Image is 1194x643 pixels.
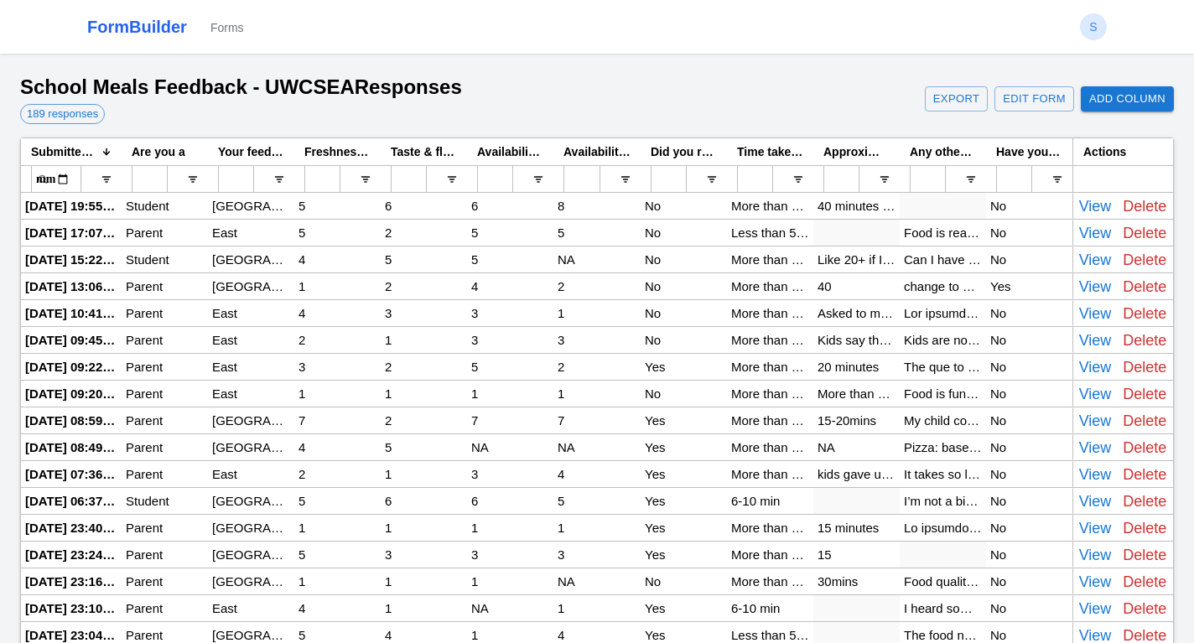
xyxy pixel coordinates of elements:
[641,434,727,460] div: Yes
[641,542,727,568] div: Yes
[21,461,122,487] div: [DATE] 07:36:04
[986,381,1072,407] div: No
[294,407,381,433] div: 7
[208,193,294,219] div: [GEOGRAPHIC_DATA]
[641,515,727,541] div: Yes
[294,300,381,326] div: 4
[563,145,631,158] span: Availability of food options eg. nut-free, gluten-free, vegetarian, vegan (1 being least, 10 bein...
[900,434,986,460] div: Pizza: base was tasteless and thin, cheese quality was very poor, tomatoes on top of pizza tasted...
[1081,86,1174,112] button: Add Column
[391,165,427,193] input: Taste & flavour (1 being worst, 10 being best about the school canteen food) Filter Input
[641,246,727,272] div: No
[1119,515,1171,542] button: Delete Response
[381,327,467,353] div: 1
[900,461,986,487] div: It takes so long to place an order that people give up on eating. They say the quality is complet...
[208,461,294,487] div: East
[1119,595,1171,622] button: Delete Response
[21,381,122,407] div: [DATE] 09:20:07
[381,461,467,487] div: 1
[208,434,294,460] div: [GEOGRAPHIC_DATA]
[986,595,1072,621] div: No
[122,273,208,299] div: Parent
[467,327,553,353] div: 3
[986,327,1072,353] div: No
[391,145,457,158] span: Taste & flavour (1 being worst, 10 being best about the school canteen food)
[1119,273,1171,300] button: Delete Response
[986,461,1072,487] div: No
[381,515,467,541] div: 1
[218,165,254,193] input: Your feedback is related to which campus: Filter Input
[986,220,1072,246] div: No
[727,568,813,594] div: More than 10 min
[304,165,340,193] input: Freshness of Food (1 being worst, 10 being best about the school canteen food) Filter Input
[304,145,371,158] span: Freshness of Food (1 being worst, 10 being best about the school canteen food)
[381,595,467,621] div: 1
[1080,13,1107,40] button: S
[1119,193,1171,220] button: Delete Response
[727,354,813,380] div: More than 10 min
[1119,381,1171,407] button: Delete Response
[641,568,727,594] div: No
[900,300,986,326] div: Lor ipsumdo, sitamet con adipis el sed doei tem incididun. Ut laboreet dolor magnaaliqu eni a min...
[813,515,900,541] div: 15 minutes
[727,220,813,246] div: Less than 5 min
[651,165,687,193] input: Did you receive exactly what you ordered for? Filter Input
[101,174,112,184] button: Open Filter Menu
[21,488,122,514] div: [DATE] 06:37:08
[208,300,294,326] div: East
[553,407,641,433] div: 7
[553,461,641,487] div: 4
[294,246,381,272] div: 4
[900,515,986,541] div: Lo ipsumdol sita co adipi elitse doe tempo in utla, etd mag aliqu enim admi’v Quisno exerc ullamc...
[467,220,553,246] div: 5
[553,488,641,514] div: 5
[122,354,208,380] div: Parent
[813,193,900,219] div: 40 minutes for the pavilion kiosks
[208,568,294,594] div: [GEOGRAPHIC_DATA]
[900,354,986,380] div: The que to order the food is super long, some kids waited and the break was over, they were left ...
[381,542,467,568] div: 3
[986,273,1072,299] div: Yes
[553,542,641,568] div: 3
[996,145,1062,158] span: Have you sent an email to the school regarding your experiences?
[467,542,553,568] div: 3
[813,461,900,487] div: kids gave up to wait for the long que
[122,300,208,326] div: Parent
[381,246,467,272] div: 5
[467,381,553,407] div: 1
[208,273,294,299] div: [GEOGRAPHIC_DATA]
[823,145,890,158] span: Approximately how much time did it take to get your food?
[553,434,641,460] div: NA
[986,568,1072,594] div: No
[986,488,1072,514] div: No
[132,165,168,193] input: Are you a Filter Input
[20,74,462,101] h1: School Meals Feedback - UWCSEA Responses
[553,568,641,594] div: NA
[910,165,946,193] input: Any other feedback or experiences you would like to share. Filter Input
[1075,193,1116,220] button: View Details
[294,273,381,299] div: 1
[900,327,986,353] div: Kids are not happy with the new food service at all. Food doesn’t taste good and the choices are ...
[361,174,371,184] button: Open Filter Menu
[553,327,641,353] div: 3
[274,174,284,184] button: Open Filter Menu
[208,381,294,407] div: East
[208,327,294,353] div: East
[477,145,543,158] span: Availability of healthy choices (1 being least, 10 being lots of choices about the school canteen...
[467,515,553,541] div: 1
[447,174,457,184] button: Open Filter Menu
[813,381,900,407] div: More than 15 mins
[1075,354,1116,381] button: View Details
[553,381,641,407] div: 1
[381,568,467,594] div: 1
[727,595,813,621] div: 6-10 min
[900,273,986,299] div: change to a proper vendor pls
[21,246,122,272] div: [DATE] 15:22:57
[467,246,553,272] div: 5
[641,381,727,407] div: No
[641,461,727,487] div: Yes
[813,542,900,568] div: 15
[900,220,986,246] div: Food is really inconsistent, not cooked properly, salty, and was not able to eat for the past 3 d...
[21,434,122,460] div: [DATE] 08:49:01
